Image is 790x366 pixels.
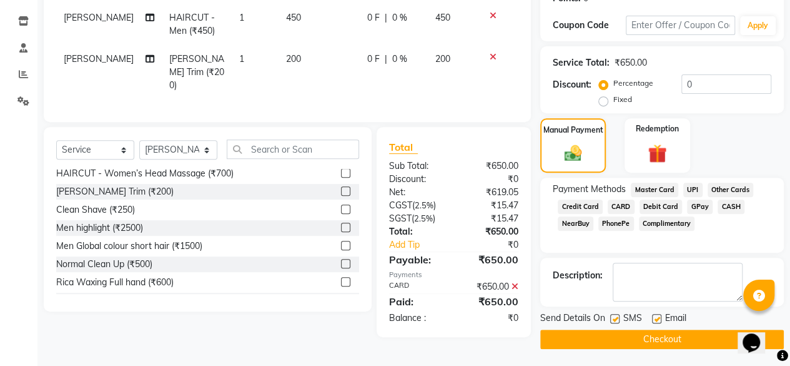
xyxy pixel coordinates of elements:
[453,199,528,212] div: ₹15.47
[553,183,626,196] span: Payment Methods
[239,53,244,64] span: 1
[385,53,387,66] span: |
[553,78,591,91] div: Discount:
[435,12,450,23] span: 450
[380,312,454,325] div: Balance :
[631,183,678,197] span: Master Card
[380,294,454,309] div: Paid:
[389,200,412,211] span: CGST
[453,212,528,225] div: ₹15.47
[718,200,744,214] span: CASH
[367,11,380,24] span: 0 F
[453,186,528,199] div: ₹619.05
[558,200,603,214] span: Credit Card
[453,294,528,309] div: ₹650.00
[708,183,754,197] span: Other Cards
[642,142,673,165] img: _gift.svg
[380,160,454,173] div: Sub Total:
[738,316,778,353] iframe: chat widget
[553,19,626,32] div: Coupon Code
[639,200,683,214] span: Debit Card
[169,12,215,36] span: HAIRCUT - Men (₹450)
[540,330,784,349] button: Checkout
[380,280,454,293] div: CARD
[687,200,713,214] span: GPay
[453,280,528,293] div: ₹650.00
[56,167,234,180] div: HAIRCUT - Women’s Head Massage (₹700)
[558,216,593,231] span: NearBuy
[553,269,603,282] div: Description:
[239,12,244,23] span: 1
[683,183,703,197] span: UPI
[626,16,735,35] input: Enter Offer / Coupon Code
[380,212,454,225] div: ( )
[367,53,380,66] span: 0 F
[389,270,518,280] div: Payments
[435,53,450,64] span: 200
[385,11,387,24] span: |
[227,140,359,159] input: Search or Scan
[392,53,407,66] span: 0 %
[740,16,776,35] button: Apply
[56,240,202,253] div: Men Global colour short hair (₹1500)
[608,200,634,214] span: CARD
[380,186,454,199] div: Net:
[613,78,653,89] label: Percentage
[613,94,632,105] label: Fixed
[453,160,528,173] div: ₹650.00
[169,53,224,91] span: [PERSON_NAME] Trim (₹200)
[56,185,174,198] div: [PERSON_NAME] Trim (₹200)
[453,252,528,267] div: ₹650.00
[553,56,610,69] div: Service Total:
[639,216,695,231] span: Complimentary
[380,252,454,267] div: Payable:
[56,276,174,289] div: Rica Waxing Full hand (₹600)
[380,238,466,252] a: Add Tip
[56,221,143,235] div: Men highlight (₹2500)
[389,213,412,224] span: SGST
[56,258,152,271] div: Normal Clean Up (₹500)
[615,56,647,69] div: ₹650.00
[64,53,134,64] span: [PERSON_NAME]
[540,312,605,327] span: Send Details On
[543,125,603,136] label: Manual Payment
[389,141,418,154] span: Total
[380,173,454,186] div: Discount:
[466,238,528,252] div: ₹0
[559,143,588,163] img: _cash.svg
[636,123,679,135] label: Redemption
[453,312,528,325] div: ₹0
[392,11,407,24] span: 0 %
[415,200,433,210] span: 2.5%
[56,203,135,216] div: Clean Shave (₹250)
[453,173,528,186] div: ₹0
[286,53,301,64] span: 200
[453,225,528,238] div: ₹650.00
[380,199,454,212] div: ( )
[64,12,134,23] span: [PERSON_NAME]
[598,216,634,231] span: PhonePe
[286,12,301,23] span: 450
[414,213,433,223] span: 2.5%
[665,312,686,327] span: Email
[380,225,454,238] div: Total:
[623,312,642,327] span: SMS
